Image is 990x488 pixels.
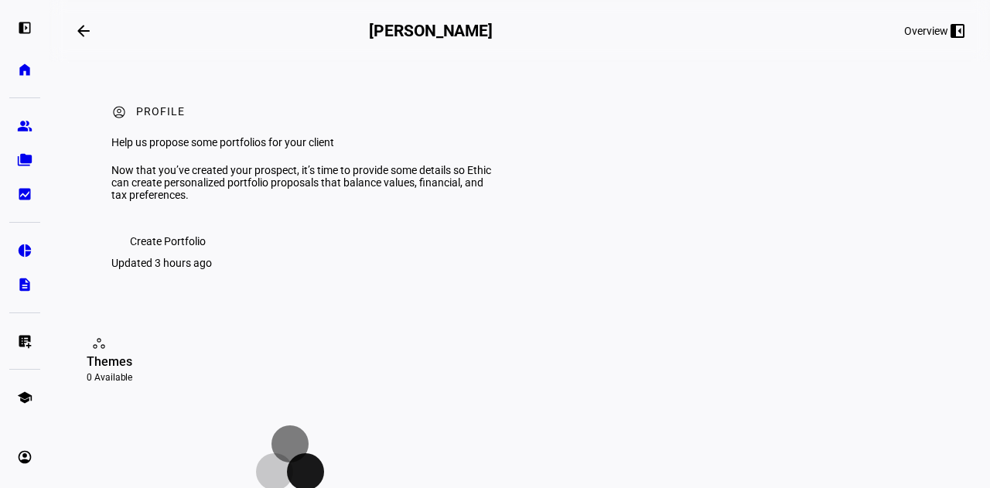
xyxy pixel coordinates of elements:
button: Create Portfolio [111,226,224,257]
eth-mat-symbol: account_circle [17,449,32,465]
button: Overview [892,19,978,43]
mat-icon: account_circle [111,104,127,120]
mat-icon: arrow_backwards [74,22,93,40]
a: bid_landscape [9,179,40,210]
eth-mat-symbol: school [17,390,32,405]
eth-mat-symbol: list_alt_add [17,333,32,349]
a: group [9,111,40,142]
mat-icon: workspaces [91,336,107,351]
div: Updated 3 hours ago [111,257,212,269]
eth-mat-symbol: group [17,118,32,134]
mat-icon: left_panel_close [948,22,967,40]
div: Now that you’ve created your prospect, it’s time to provide some details so Ethic can create pers... [111,164,492,201]
eth-mat-symbol: left_panel_open [17,20,32,36]
div: 0 Available [87,371,493,384]
eth-mat-symbol: pie_chart [17,243,32,258]
div: Profile [136,105,185,121]
a: home [9,54,40,85]
a: pie_chart [9,235,40,266]
eth-mat-symbol: description [17,277,32,292]
a: description [9,269,40,300]
eth-mat-symbol: bid_landscape [17,186,32,202]
eth-mat-symbol: folder_copy [17,152,32,168]
div: Help us propose some portfolios for your client [111,136,492,148]
span: Create Portfolio [130,226,206,257]
eth-mat-symbol: home [17,62,32,77]
div: Overview [904,25,948,37]
div: Themes [87,353,493,371]
a: folder_copy [9,145,40,176]
h2: [PERSON_NAME] [369,22,493,40]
